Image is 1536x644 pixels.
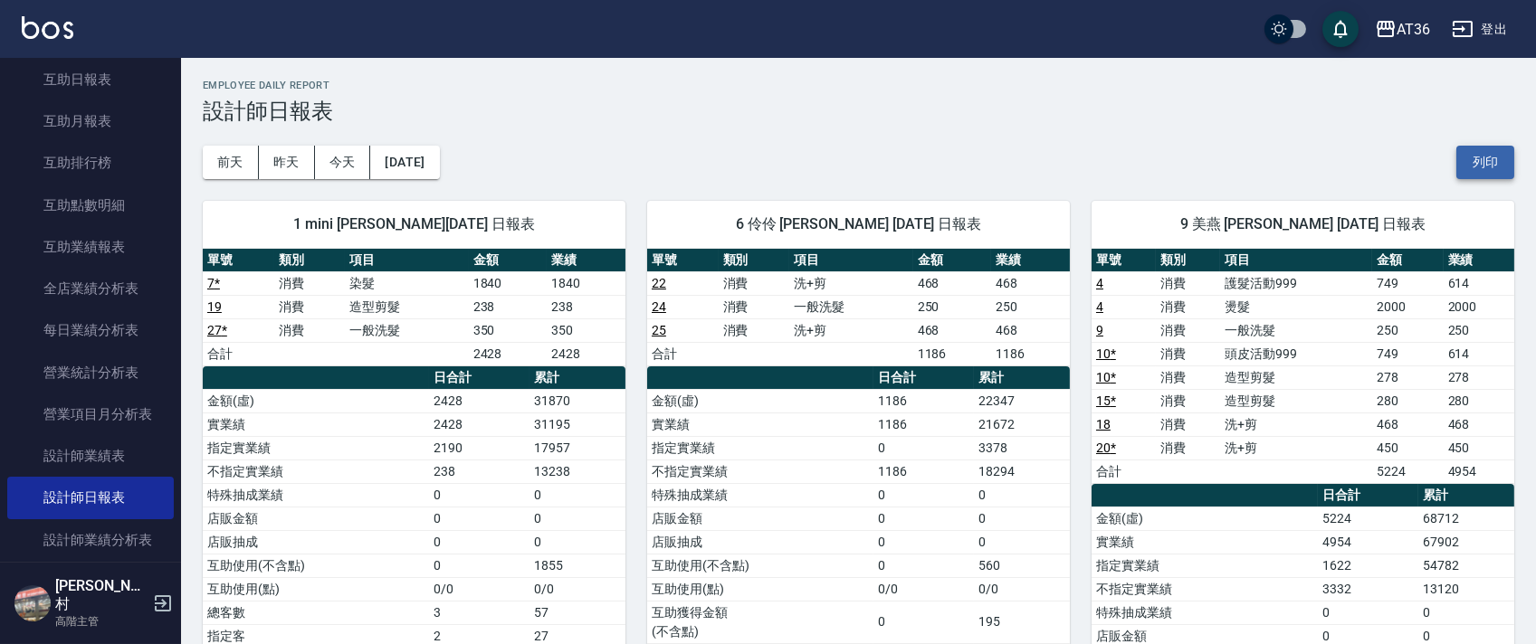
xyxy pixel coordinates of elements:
td: 0 [873,530,973,554]
td: 250 [913,295,992,318]
h5: [PERSON_NAME]村 [55,577,148,613]
th: 業績 [547,249,625,272]
th: 金額 [913,249,992,272]
a: 設計師業績表 [7,435,174,477]
button: [DATE] [370,146,439,179]
td: 互助使用(點) [203,577,429,601]
td: 消費 [274,271,346,295]
th: 項目 [345,249,468,272]
td: 238 [469,295,548,318]
th: 類別 [1156,249,1220,272]
a: 9 [1096,323,1103,337]
td: 468 [913,271,992,295]
td: 消費 [1156,365,1220,389]
td: 0 [873,507,973,530]
td: 實業績 [1092,530,1318,554]
a: 設計師業績月報表 [7,561,174,602]
th: 累計 [974,366,1070,390]
td: 互助使用(不含點) [203,554,429,577]
td: 消費 [719,318,790,342]
th: 日合計 [1318,484,1417,507]
td: 749 [1372,342,1443,365]
a: 互助日報表 [7,59,174,100]
td: 31195 [529,412,625,436]
td: 17957 [529,436,625,459]
td: 250 [991,295,1070,318]
td: 店販抽成 [203,530,429,554]
button: AT36 [1368,11,1437,48]
td: 洗+剪 [789,271,912,295]
td: 合計 [1092,459,1156,483]
td: 合計 [647,342,719,365]
td: 468 [1372,412,1443,436]
td: 0 [529,507,625,530]
span: 9 美燕 [PERSON_NAME] [DATE] 日報表 [1113,215,1493,233]
td: 造型剪髮 [1220,389,1372,412]
td: 燙髮 [1220,295,1372,318]
td: 實業績 [203,412,429,436]
td: 57 [529,601,625,624]
a: 營業統計分析表 [7,352,174,393]
td: 22347 [974,389,1070,412]
a: 互助月報表 [7,100,174,142]
td: 1186 [991,342,1070,365]
span: 1 mini [PERSON_NAME][DATE] 日報表 [224,215,604,233]
td: 2428 [429,389,529,412]
td: 2428 [547,342,625,365]
td: 238 [429,459,529,483]
td: 68712 [1418,507,1514,530]
td: 造型剪髮 [345,295,468,318]
td: 消費 [274,318,346,342]
button: 前天 [203,146,259,179]
th: 日合計 [429,366,529,390]
th: 類別 [719,249,790,272]
button: 今天 [315,146,371,179]
td: 3332 [1318,577,1417,601]
td: 749 [1372,271,1443,295]
td: 特殊抽成業績 [1092,601,1318,624]
td: 0/0 [429,577,529,601]
td: 280 [1444,389,1514,412]
td: 消費 [719,271,790,295]
td: 0 [974,483,1070,507]
td: 2428 [429,412,529,436]
td: 不指定實業績 [203,459,429,483]
td: 2000 [1372,295,1443,318]
th: 金額 [1372,249,1443,272]
button: 昨天 [259,146,315,179]
table: a dense table [203,249,625,366]
td: 不指定實業績 [647,459,873,483]
td: 消費 [1156,271,1220,295]
td: 278 [1372,365,1443,389]
td: 0 [974,507,1070,530]
td: 54782 [1418,554,1514,577]
td: 頭皮活動999 [1220,342,1372,365]
td: 店販金額 [647,507,873,530]
td: 350 [469,318,548,342]
td: 0 [873,601,973,643]
td: 染髮 [345,271,468,295]
td: 280 [1372,389,1443,412]
td: 1186 [873,459,973,483]
td: 1186 [873,389,973,412]
td: 250 [1372,318,1443,342]
a: 4 [1096,276,1103,290]
td: 0 [873,554,973,577]
p: 高階主管 [55,613,148,630]
td: 2000 [1444,295,1514,318]
td: 0 [1318,601,1417,624]
td: 一般洗髮 [345,318,468,342]
td: 450 [1372,436,1443,459]
h3: 設計師日報表 [203,99,1514,124]
td: 1840 [469,271,548,295]
th: 業績 [1444,249,1514,272]
a: 互助排行榜 [7,142,174,184]
td: 指定實業績 [203,436,429,459]
td: 1186 [913,342,992,365]
th: 項目 [789,249,912,272]
a: 18 [1096,417,1111,431]
th: 日合計 [873,366,973,390]
td: 195 [974,601,1070,643]
a: 互助點數明細 [7,185,174,226]
td: 消費 [1156,342,1220,365]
